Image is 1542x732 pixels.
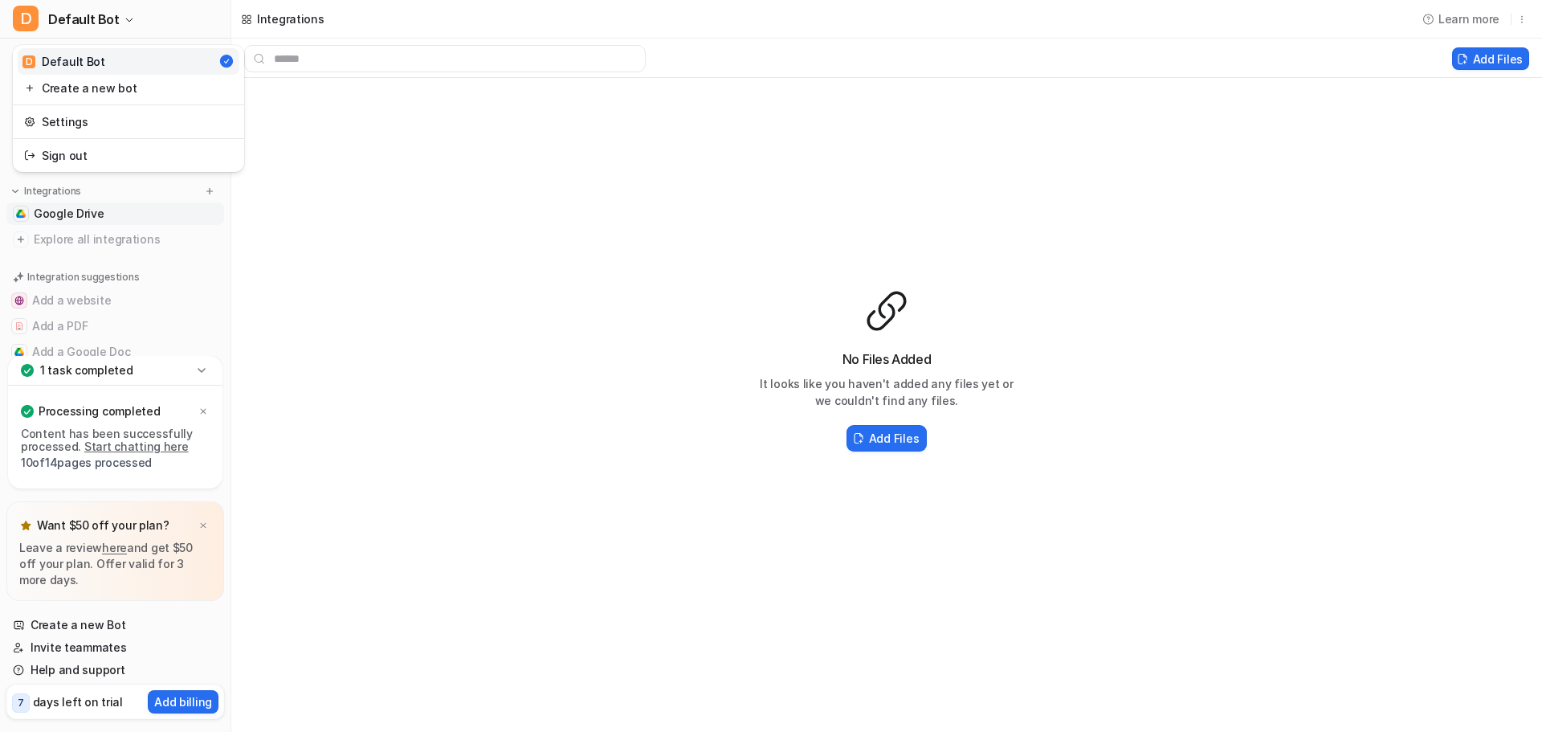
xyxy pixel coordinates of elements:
a: Sign out [18,142,239,169]
span: Default Bot [48,8,120,31]
a: Settings [18,108,239,135]
img: reset [24,147,35,164]
a: Create a new bot [18,75,239,101]
span: D [22,55,35,68]
div: DDefault Bot [13,45,244,172]
img: reset [24,80,35,96]
div: Default Bot [22,53,105,70]
img: reset [24,113,35,130]
span: D [13,6,39,31]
